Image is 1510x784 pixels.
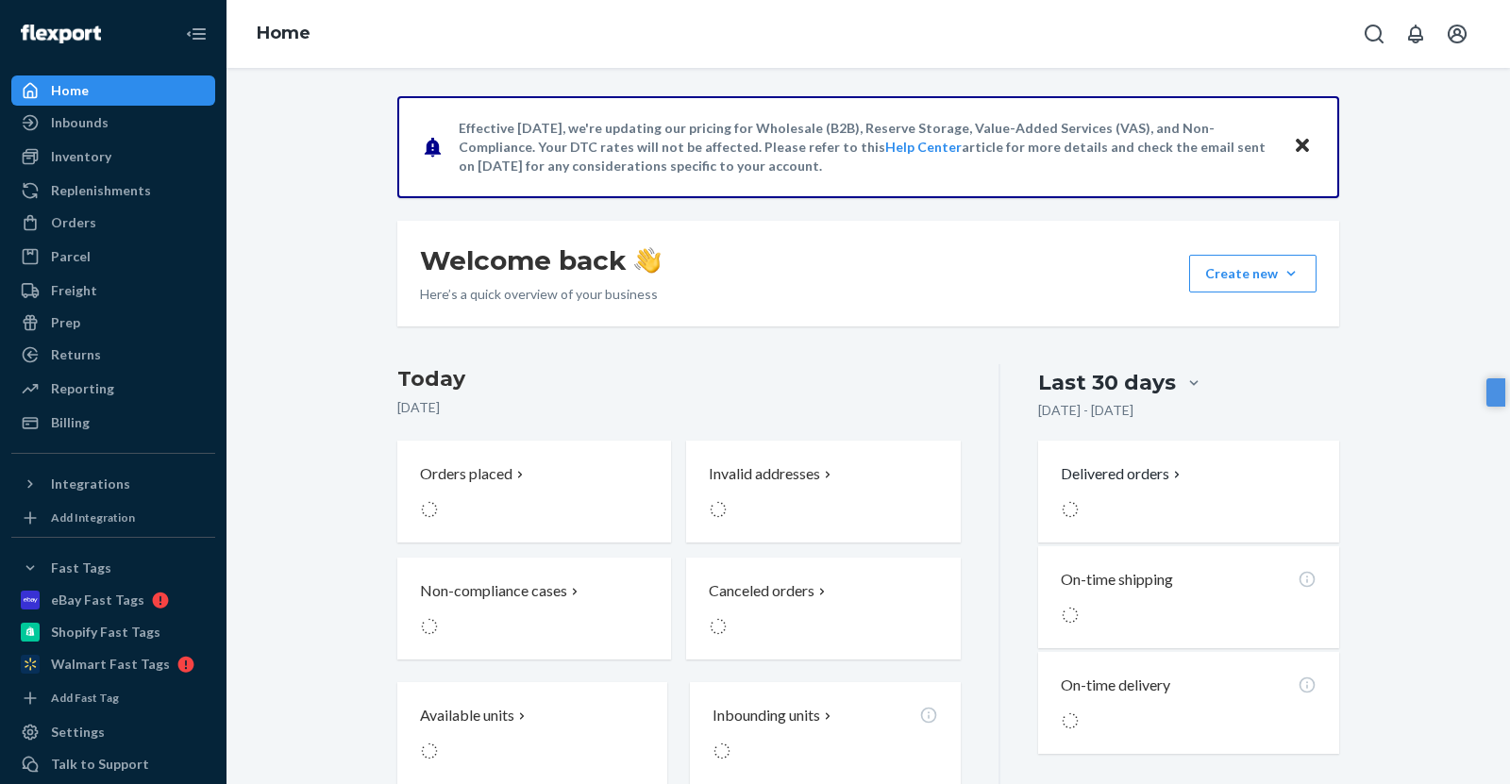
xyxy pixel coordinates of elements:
div: Billing [51,413,90,432]
a: Prep [11,308,215,338]
button: Orders placed [397,441,671,542]
div: Add Integration [51,509,135,525]
p: Orders placed [420,463,512,485]
button: Talk to Support [11,749,215,779]
button: Non-compliance cases [397,558,671,659]
div: Settings [51,723,105,742]
ol: breadcrumbs [242,7,326,61]
a: Parcel [11,242,215,272]
p: Effective [DATE], we're updating our pricing for Wholesale (B2B), Reserve Storage, Value-Added Se... [459,119,1275,175]
button: Close Navigation [177,15,215,53]
a: Reporting [11,374,215,404]
button: Inbounding units [690,682,960,784]
a: Home [257,23,310,43]
div: Last 30 days [1038,368,1176,397]
div: Parcel [51,247,91,266]
div: Talk to Support [51,755,149,774]
button: Open notifications [1397,15,1434,53]
a: Settings [11,717,215,747]
button: Delivered orders [1061,463,1184,485]
a: Shopify Fast Tags [11,617,215,647]
button: Close [1290,133,1315,160]
button: Invalid addresses [686,441,960,542]
div: Add Fast Tag [51,690,119,706]
h3: Today [397,364,961,394]
button: Integrations [11,469,215,499]
div: eBay Fast Tags [51,591,144,609]
a: Add Integration [11,507,215,529]
div: Shopify Fast Tags [51,623,160,642]
div: Inventory [51,147,111,166]
button: Create new [1189,255,1317,292]
div: Integrations [51,475,130,493]
button: Canceled orders [686,558,960,659]
button: Available units [397,682,667,784]
a: Inbounds [11,108,215,138]
a: eBay Fast Tags [11,585,215,615]
div: Inbounds [51,113,109,132]
p: On-time delivery [1061,675,1170,696]
p: [DATE] - [DATE] [1038,401,1133,420]
p: On-time shipping [1061,569,1173,591]
div: Home [51,81,89,100]
div: Prep [51,313,80,332]
div: Freight [51,281,97,300]
p: Non-compliance cases [420,580,567,602]
a: Walmart Fast Tags [11,649,215,679]
h1: Welcome back [420,243,661,277]
p: Invalid addresses [709,463,820,485]
img: Flexport logo [21,25,101,43]
button: Open Search Box [1355,15,1393,53]
a: Returns [11,340,215,370]
a: Inventory [11,142,215,172]
a: Freight [11,275,215,306]
p: Available units [420,705,514,726]
div: Returns [51,345,101,364]
button: Fast Tags [11,553,215,583]
a: Home [11,75,215,106]
p: Here’s a quick overview of your business [420,285,661,304]
p: Canceled orders [709,580,814,602]
a: Replenishments [11,175,215,206]
div: Orders [51,213,96,232]
p: Inbounding units [713,705,820,726]
p: [DATE] [397,398,961,417]
div: Reporting [51,379,114,398]
div: Replenishments [51,181,151,200]
a: Billing [11,408,215,438]
a: Help Center [885,139,962,155]
button: Open account menu [1438,15,1476,53]
a: Orders [11,208,215,238]
div: Fast Tags [51,559,111,577]
a: Add Fast Tag [11,687,215,709]
div: Walmart Fast Tags [51,655,170,674]
img: hand-wave emoji [634,247,661,274]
